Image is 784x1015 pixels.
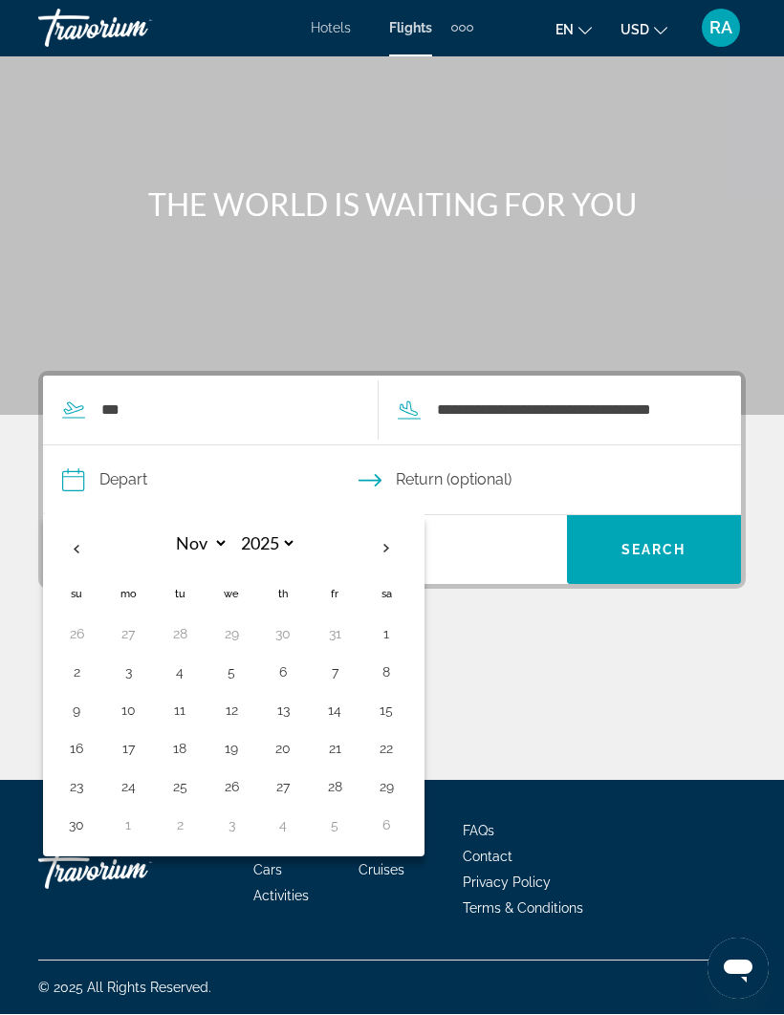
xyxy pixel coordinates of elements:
button: Day 29 [371,774,402,801]
a: Cars [253,863,282,878]
button: Day 6 [371,812,402,839]
button: Day 18 [164,736,195,763]
span: Search [621,543,686,558]
button: Day 21 [319,736,350,763]
button: Day 15 [371,698,402,724]
button: Day 13 [268,698,298,724]
h1: THE WORLD IS WAITING FOR YOU [38,186,746,225]
button: Day 5 [216,659,247,686]
span: en [555,23,574,38]
button: Select depart date [62,446,359,515]
button: Day 11 [164,698,195,724]
button: Day 30 [268,621,298,648]
button: Day 27 [268,774,298,801]
button: Day 14 [319,698,350,724]
button: Search [567,516,742,585]
button: Day 12 [216,698,247,724]
span: © 2025 All Rights Reserved. [38,981,211,996]
button: Day 25 [164,774,195,801]
span: USD [621,23,649,38]
a: Terms & Conditions [463,901,583,917]
a: Privacy Policy [463,875,551,891]
button: Day 19 [216,736,247,763]
button: Day 20 [268,736,298,763]
button: Day 10 [113,698,143,724]
button: Change language [555,16,592,44]
button: Day 24 [113,774,143,801]
a: Flights [389,21,432,36]
button: Day 28 [164,621,195,648]
button: Day 17 [113,736,143,763]
button: Day 30 [61,812,92,839]
div: Search widget [43,377,741,585]
button: Next month [360,528,412,572]
button: Day 9 [61,698,92,724]
button: Day 7 [319,659,350,686]
a: Hotels [311,21,351,36]
button: Change currency [621,16,667,44]
button: Day 22 [371,736,402,763]
button: Day 5 [319,812,350,839]
button: Day 16 [61,736,92,763]
button: Day 3 [216,812,247,839]
button: Day 2 [164,812,195,839]
span: Return (optional) [396,467,512,494]
select: Select year [234,528,296,561]
a: Activities [253,889,309,904]
button: Day 4 [164,659,195,686]
table: Left calendar grid [51,528,412,845]
button: Day 4 [268,812,298,839]
button: Day 26 [216,774,247,801]
select: Select month [166,528,229,561]
button: Day 3 [113,659,143,686]
button: Day 31 [319,621,350,648]
a: FAQs [463,824,494,839]
button: Day 29 [216,621,247,648]
button: Day 28 [319,774,350,801]
button: Day 1 [113,812,143,839]
button: Select return date [359,446,723,515]
button: Day 2 [61,659,92,686]
span: RA [709,19,732,38]
a: Cruises [359,863,404,878]
a: Travorium [38,4,229,54]
iframe: Button to launch messaging window [708,939,769,1000]
button: User Menu [696,9,746,49]
button: Day 8 [371,659,402,686]
a: Go Home [38,842,229,899]
button: Day 6 [268,659,298,686]
button: Day 27 [113,621,143,648]
button: Day 23 [61,774,92,801]
button: Day 1 [371,621,402,648]
a: Contact [463,850,512,865]
button: Previous month [51,528,102,572]
button: Extra navigation items [451,13,473,44]
button: Day 26 [61,621,92,648]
